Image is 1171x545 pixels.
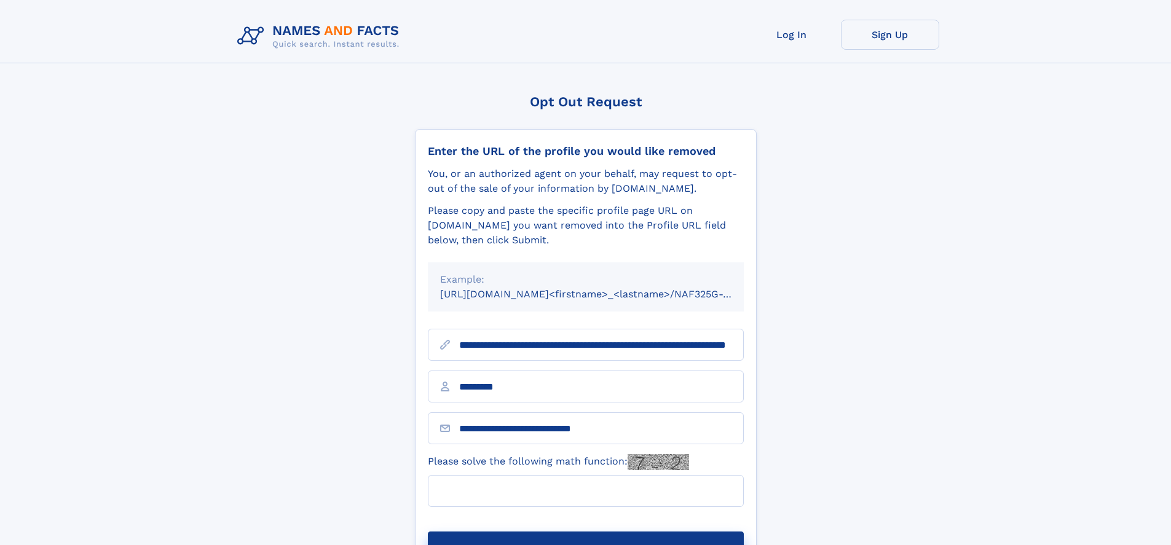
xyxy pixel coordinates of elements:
div: Opt Out Request [415,94,757,109]
div: Enter the URL of the profile you would like removed [428,144,744,158]
label: Please solve the following math function: [428,454,689,470]
a: Log In [743,20,841,50]
div: Please copy and paste the specific profile page URL on [DOMAIN_NAME] you want removed into the Pr... [428,203,744,248]
img: Logo Names and Facts [232,20,409,53]
div: Example: [440,272,731,287]
div: You, or an authorized agent on your behalf, may request to opt-out of the sale of your informatio... [428,167,744,196]
small: [URL][DOMAIN_NAME]<firstname>_<lastname>/NAF325G-xxxxxxxx [440,288,767,300]
a: Sign Up [841,20,939,50]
